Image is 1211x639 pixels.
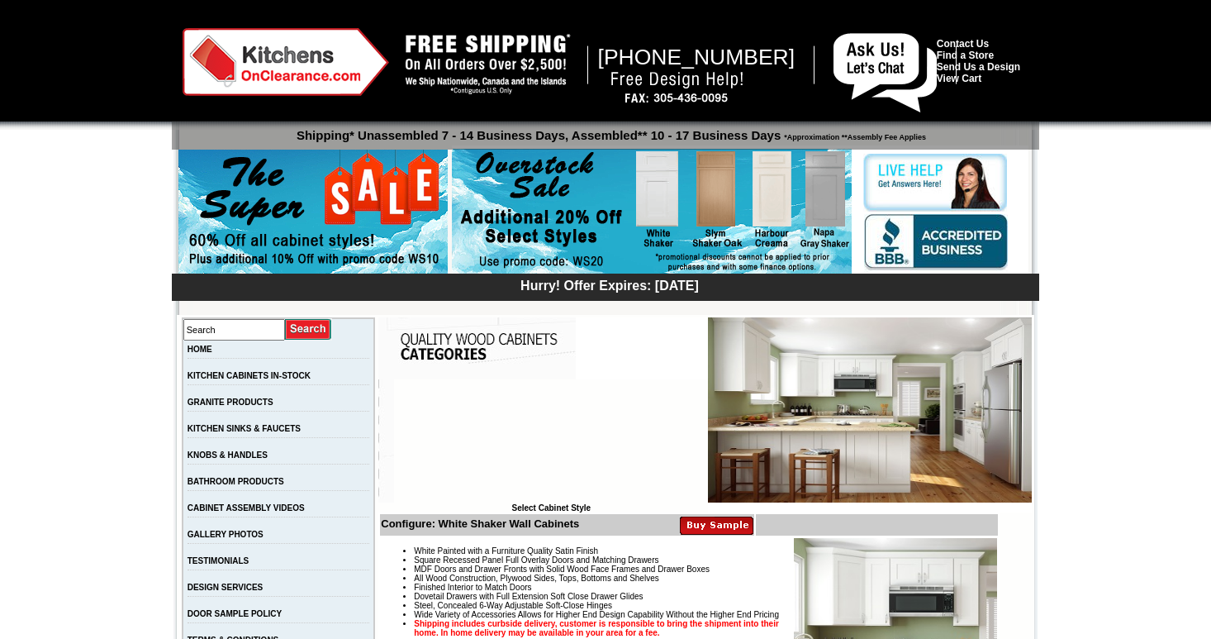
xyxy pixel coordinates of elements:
li: All Wood Construction, Plywood Sides, Tops, Bottoms and Shelves [414,574,996,583]
a: GALLERY PHOTOS [188,530,264,539]
p: Shipping* Unassembled 7 - 14 Business Days, Assembled** 10 - 17 Business Days [180,121,1039,142]
b: Configure: White Shaker Wall Cabinets [381,517,579,530]
a: HOME [188,345,212,354]
b: Select Cabinet Style [511,503,591,513]
input: Submit [285,318,332,341]
img: Kitchens on Clearance Logo [183,28,389,96]
a: DOOR SAMPLE POLICY [188,609,282,618]
a: BATHROOM PRODUCTS [188,477,284,486]
strong: Shipping includes curbside delivery, customer is responsible to bring the shipment into their hom... [414,619,779,637]
div: Hurry! Offer Expires: [DATE] [180,276,1039,293]
span: *Approximation **Assembly Fee Applies [781,129,926,141]
li: Steel, Concealed 6-Way Adjustable Soft-Close Hinges [414,601,996,610]
a: TESTIMONIALS [188,556,249,565]
li: Finished Interior to Match Doors [414,583,996,592]
li: Square Recessed Panel Full Overlay Doors and Matching Drawers [414,556,996,565]
span: [PHONE_NUMBER] [598,45,795,69]
a: KNOBS & HANDLES [188,451,268,460]
a: Find a Store [937,50,994,61]
li: Wide Variety of Accessories Allows for Higher End Design Capability Without the Higher End Pricing [414,610,996,619]
iframe: Browser incompatible [394,379,708,503]
img: White Shaker [708,317,1032,503]
a: DESIGN SERVICES [188,583,264,592]
a: Contact Us [937,38,989,50]
li: Dovetail Drawers with Full Extension Soft Close Drawer Glides [414,592,996,601]
a: CABINET ASSEMBLY VIDEOS [188,503,305,513]
a: View Cart [937,73,981,84]
a: Send Us a Design [937,61,1020,73]
a: KITCHEN CABINETS IN-STOCK [188,371,311,380]
li: MDF Doors and Drawer Fronts with Solid Wood Face Frames and Drawer Boxes [414,565,996,574]
a: KITCHEN SINKS & FAUCETS [188,424,301,433]
li: White Painted with a Furniture Quality Satin Finish [414,546,996,556]
a: GRANITE PRODUCTS [188,398,273,407]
